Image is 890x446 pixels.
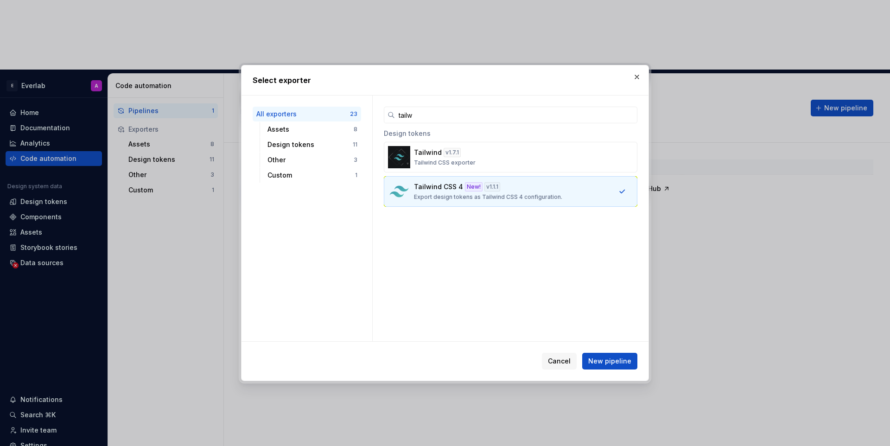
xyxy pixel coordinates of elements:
[256,109,350,119] div: All exporters
[414,193,562,201] p: Export design tokens as Tailwind CSS 4 configuration.
[588,357,631,366] span: New pipeline
[264,168,361,183] button: Custom1
[395,107,637,123] input: Search...
[582,353,637,370] button: New pipeline
[384,142,637,172] button: Tailwindv1.7.1Tailwind CSS exporter
[253,107,361,121] button: All exporters23
[267,155,354,165] div: Other
[264,137,361,152] button: Design tokens11
[384,176,637,207] button: Tailwind CSS 4New!v1.1.1Export design tokens as Tailwind CSS 4 configuration.
[355,172,357,179] div: 1
[253,75,637,86] h2: Select exporter
[484,182,500,191] div: v 1.1.1
[542,353,577,370] button: Cancel
[264,153,361,167] button: Other3
[465,182,483,191] div: New!
[267,140,353,149] div: Design tokens
[548,357,571,366] span: Cancel
[444,148,461,157] div: v 1.7.1
[267,125,354,134] div: Assets
[353,141,357,148] div: 11
[384,123,637,142] div: Design tokens
[350,110,357,118] div: 23
[414,159,476,166] p: Tailwind CSS exporter
[414,182,463,191] p: Tailwind CSS 4
[264,122,361,137] button: Assets8
[414,148,442,157] p: Tailwind
[267,171,355,180] div: Custom
[354,156,357,164] div: 3
[354,126,357,133] div: 8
